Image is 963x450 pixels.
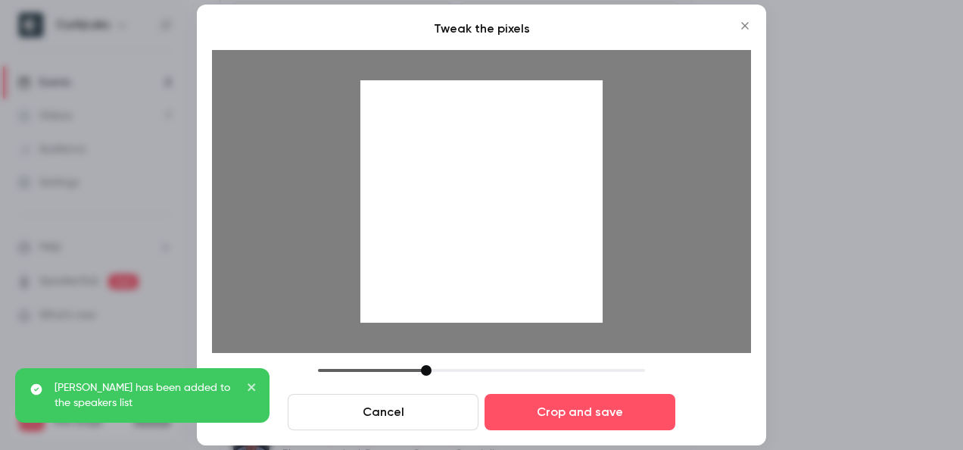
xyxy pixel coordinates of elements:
[247,380,257,398] button: close
[288,394,478,430] button: Cancel
[730,11,760,41] button: Close
[485,394,675,430] button: Crop and save
[55,380,236,411] p: [PERSON_NAME] has been added to the speakers list
[212,20,751,38] p: Tweak the pixels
